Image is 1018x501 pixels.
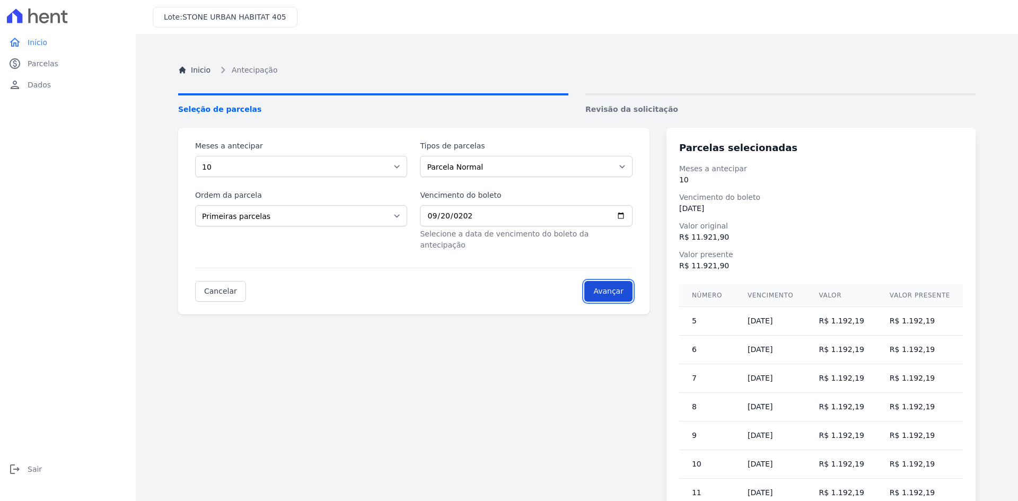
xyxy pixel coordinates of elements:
[679,221,963,232] dt: Valor original
[679,163,963,174] dt: Meses a antecipar
[420,190,632,201] label: Vencimento do boleto
[735,450,806,479] td: [DATE]
[806,284,876,307] th: Valor
[877,284,963,307] th: Valor presente
[806,450,876,479] td: R$ 1.192,19
[8,463,21,476] i: logout
[806,307,876,336] td: R$ 1.192,19
[877,450,963,479] td: R$ 1.192,19
[28,464,42,474] span: Sair
[679,421,735,450] td: 9
[4,53,131,74] a: paidParcelas
[877,336,963,364] td: R$ 1.192,19
[735,364,806,393] td: [DATE]
[679,260,963,271] dd: R$ 11.921,90
[420,228,632,251] p: Selecione a data de vencimento do boleto da antecipação
[28,58,58,69] span: Parcelas
[232,65,277,76] span: Antecipação
[4,459,131,480] a: logoutSair
[679,192,963,203] dt: Vencimento do boleto
[735,307,806,336] td: [DATE]
[195,140,407,152] label: Meses a antecipar
[806,364,876,393] td: R$ 1.192,19
[679,249,963,260] dt: Valor presente
[735,421,806,450] td: [DATE]
[679,232,963,243] dd: R$ 11.921,90
[679,174,963,186] dd: 10
[164,12,286,23] h3: Lote:
[178,93,976,115] nav: Progress
[806,393,876,421] td: R$ 1.192,19
[735,393,806,421] td: [DATE]
[877,421,963,450] td: R$ 1.192,19
[806,336,876,364] td: R$ 1.192,19
[4,32,131,53] a: homeInício
[585,104,976,115] span: Revisão da solicitação
[679,364,735,393] td: 7
[679,284,735,307] th: Número
[679,307,735,336] td: 5
[679,393,735,421] td: 8
[195,281,246,302] a: Cancelar
[679,450,735,479] td: 10
[8,36,21,49] i: home
[679,336,735,364] td: 6
[877,364,963,393] td: R$ 1.192,19
[178,104,568,115] span: Seleção de parcelas
[877,393,963,421] td: R$ 1.192,19
[806,421,876,450] td: R$ 1.192,19
[735,284,806,307] th: Vencimento
[420,140,632,152] label: Tipos de parcelas
[8,78,21,91] i: person
[8,57,21,70] i: paid
[679,140,963,155] h3: Parcelas selecionadas
[178,64,976,76] nav: Breadcrumb
[877,307,963,336] td: R$ 1.192,19
[4,74,131,95] a: personDados
[584,281,633,302] input: Avançar
[182,13,286,21] span: STONE URBAN HABITAT 405
[178,65,210,76] a: Inicio
[195,190,407,201] label: Ordem da parcela
[28,80,51,90] span: Dados
[28,37,47,48] span: Início
[679,203,963,214] dd: [DATE]
[735,336,806,364] td: [DATE]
